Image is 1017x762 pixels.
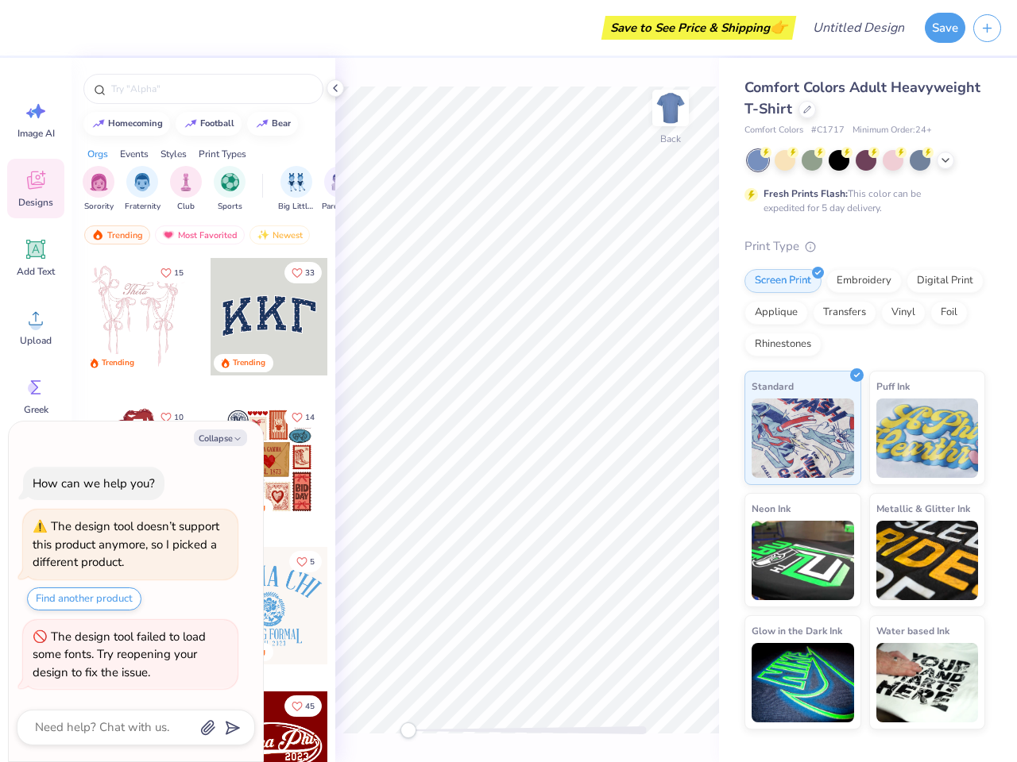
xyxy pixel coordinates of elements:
button: football [176,112,242,136]
span: Image AI [17,127,55,140]
img: Club Image [177,173,195,191]
span: 10 [174,414,184,421]
div: filter for Sports [214,166,246,213]
span: Big Little Reveal [278,201,315,213]
span: Comfort Colors Adult Heavyweight T-Shirt [744,78,980,118]
button: Like [284,406,322,428]
div: Trending [84,225,150,244]
div: This color can be expedited for 5 day delivery. [764,187,959,215]
span: Add Text [17,265,55,278]
span: Puff Ink [876,378,910,394]
span: Metallic & Glitter Ink [876,500,970,517]
span: Sorority [84,201,114,213]
span: 45 [305,702,315,710]
img: Neon Ink [752,521,854,600]
div: Orgs [87,147,108,161]
div: Trending [102,357,134,369]
span: Greek [24,403,48,416]
div: Print Type [744,237,985,256]
button: filter button [322,166,358,213]
img: Back [655,92,686,124]
button: Find another product [27,587,141,610]
button: Like [284,695,322,717]
button: filter button [125,166,160,213]
div: Trending [233,357,265,369]
strong: Fresh Prints Flash: [764,187,848,200]
span: Upload [20,334,52,347]
input: Untitled Design [800,12,917,44]
div: filter for Sorority [83,166,114,213]
span: # C1717 [811,124,845,137]
span: Minimum Order: 24 + [853,124,932,137]
span: Club [177,201,195,213]
span: Glow in the Dark Ink [752,622,842,639]
span: 👉 [770,17,787,37]
img: newest.gif [257,229,269,241]
div: Transfers [813,301,876,325]
span: Neon Ink [752,500,791,517]
div: How can we help you? [33,475,155,491]
button: Save [925,13,965,43]
span: Sports [218,201,242,213]
div: Save to See Price & Shipping [605,16,792,40]
img: Puff Ink [876,398,979,478]
div: filter for Fraternity [125,166,160,213]
span: 14 [305,414,315,421]
img: Parent's Weekend Image [331,173,350,191]
div: filter for Club [170,166,202,213]
span: Parent's Weekend [322,201,358,213]
img: Metallic & Glitter Ink [876,521,979,600]
span: 15 [174,269,184,277]
img: trend_line.gif [92,119,105,129]
span: Comfort Colors [744,124,803,137]
button: filter button [278,166,315,213]
img: Fraternity Image [133,173,151,191]
img: Sports Image [221,173,239,191]
button: Collapse [194,429,247,446]
div: The design tool doesn’t support this product anymore, so I picked a different product. [33,518,219,570]
div: Digital Print [907,269,984,293]
div: filter for Parent's Weekend [322,166,358,213]
div: Styles [160,147,187,161]
div: Rhinestones [744,333,822,356]
button: Like [284,262,322,283]
span: Standard [752,378,794,394]
div: Events [120,147,149,161]
img: Standard [752,398,854,478]
div: Newest [249,225,310,244]
button: filter button [214,166,246,213]
input: Try "Alpha" [110,81,313,97]
div: Vinyl [881,301,926,325]
button: filter button [83,166,114,213]
div: Print Types [199,147,246,161]
span: 5 [310,558,315,566]
button: Like [289,551,322,572]
div: football [200,119,234,128]
img: trending.gif [91,229,104,241]
div: The design tool failed to load some fonts. Try reopening your design to fix the issue. [33,629,206,680]
div: homecoming [108,119,163,128]
div: Accessibility label [400,722,416,738]
img: most_fav.gif [162,229,175,241]
div: Embroidery [826,269,902,293]
img: Sorority Image [90,173,108,191]
img: Glow in the Dark Ink [752,643,854,722]
span: 33 [305,269,315,277]
button: homecoming [83,112,170,136]
span: Designs [18,196,53,209]
button: filter button [170,166,202,213]
div: filter for Big Little Reveal [278,166,315,213]
div: Most Favorited [155,225,245,244]
div: Screen Print [744,269,822,293]
div: bear [272,119,291,128]
span: Fraternity [125,201,160,213]
img: Big Little Reveal Image [288,173,305,191]
span: Water based Ink [876,622,949,639]
img: trend_line.gif [184,119,197,129]
div: Back [660,132,681,146]
button: Like [153,262,191,283]
div: Applique [744,301,808,325]
button: Like [153,406,191,428]
button: bear [247,112,298,136]
img: Water based Ink [876,643,979,722]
